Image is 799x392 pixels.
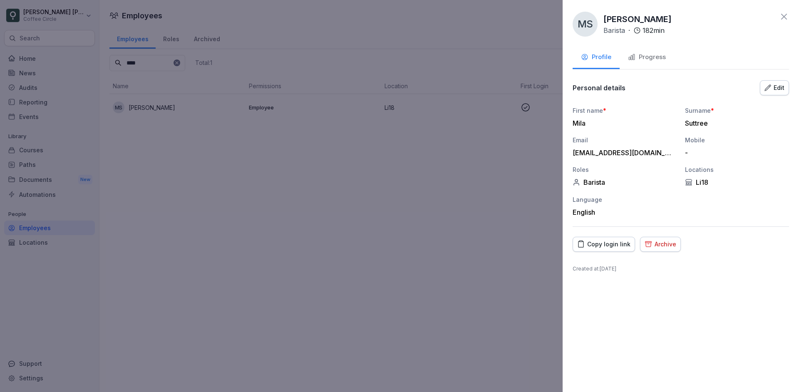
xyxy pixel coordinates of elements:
button: Edit [760,80,789,95]
div: Edit [764,83,784,92]
div: Locations [685,165,789,174]
div: Copy login link [577,240,630,249]
div: Li18 [685,178,789,186]
div: Mila [573,119,672,127]
div: MS [573,12,598,37]
button: Profile [573,47,620,69]
div: · [603,25,665,35]
div: Mobile [685,136,789,144]
div: Roles [573,165,677,174]
button: Progress [620,47,674,69]
div: First name [573,106,677,115]
div: Suttree [685,119,785,127]
p: Barista [603,25,625,35]
div: Language [573,195,677,204]
button: Archive [640,237,681,252]
p: Created at : [DATE] [573,265,789,273]
div: [EMAIL_ADDRESS][DOMAIN_NAME] [573,149,672,157]
div: - [685,149,785,157]
button: Copy login link [573,237,635,252]
p: [PERSON_NAME] [603,13,672,25]
div: Surname [685,106,789,115]
div: Email [573,136,677,144]
div: Progress [628,52,666,62]
p: Personal details [573,84,625,92]
p: 182 min [643,25,665,35]
div: Profile [581,52,611,62]
div: English [573,208,677,216]
div: Barista [573,178,677,186]
div: Archive [645,240,676,249]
